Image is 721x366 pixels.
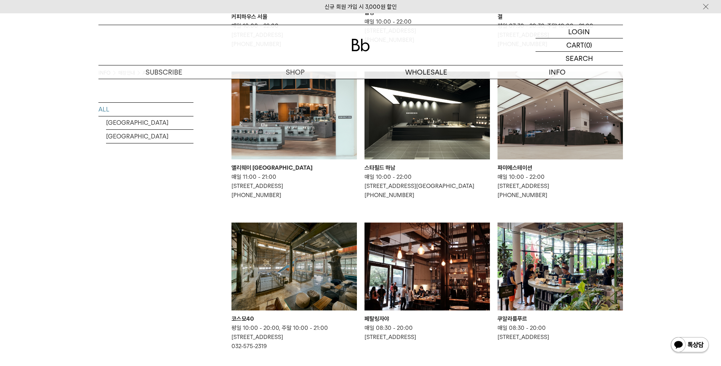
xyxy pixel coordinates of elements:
div: 코스모40 [231,314,357,323]
a: 파미에스테이션 파미에스테이션 매일 10:00 - 22:00[STREET_ADDRESS][PHONE_NUMBER] [498,72,623,200]
img: 코스모40 [231,223,357,310]
p: 매일 10:00 - 22:00 [STREET_ADDRESS][GEOGRAPHIC_DATA] [PHONE_NUMBER] [364,172,490,200]
a: 코스모40 코스모40 평일 10:00 - 20:00, 주말 10:00 - 21:00[STREET_ADDRESS]032-575-2319 [231,223,357,351]
div: 페탈링자야 [364,314,490,323]
img: 스타필드 하남 [364,72,490,159]
img: 로고 [352,39,370,51]
div: 앨리웨이 [GEOGRAPHIC_DATA] [231,163,357,172]
p: 매일 10:00 - 22:00 [STREET_ADDRESS] [PHONE_NUMBER] [498,172,623,200]
a: 페탈링자야 페탈링자야 매일 08:30 - 20:00[STREET_ADDRESS] [364,223,490,342]
p: SEARCH [566,52,593,65]
p: 평일 10:00 - 20:00, 주말 10:00 - 21:00 [STREET_ADDRESS] 032-575-2319 [231,323,357,351]
p: (0) [584,38,592,51]
a: [GEOGRAPHIC_DATA] [106,116,193,129]
img: 쿠알라룸푸르 [498,223,623,310]
div: 스타필드 하남 [364,163,490,172]
p: 매일 11:00 - 21:00 [STREET_ADDRESS] [PHONE_NUMBER] [231,172,357,200]
img: 페탈링자야 [364,223,490,310]
p: 매일 08:30 - 20:00 [STREET_ADDRESS] [498,323,623,342]
img: 카카오톡 채널 1:1 채팅 버튼 [670,336,710,355]
a: CART (0) [536,38,623,52]
a: 쿠알라룸푸르 쿠알라룸푸르 매일 08:30 - 20:00[STREET_ADDRESS] [498,223,623,342]
a: 신규 회원 가입 시 3,000원 할인 [325,3,397,10]
p: INFO [492,65,623,79]
a: SHOP [230,65,361,79]
p: 매일 08:30 - 20:00 [STREET_ADDRESS] [364,323,490,342]
p: WHOLESALE [361,65,492,79]
a: LOGIN [536,25,623,38]
img: 파미에스테이션 [498,72,623,159]
p: CART [566,38,584,51]
a: ALL [98,103,193,116]
div: 파미에스테이션 [498,163,623,172]
a: SUBSCRIBE [98,65,230,79]
p: LOGIN [568,25,590,38]
a: 스타필드 하남 스타필드 하남 매일 10:00 - 22:00[STREET_ADDRESS][GEOGRAPHIC_DATA][PHONE_NUMBER] [364,72,490,200]
img: 앨리웨이 인천 [231,72,357,159]
a: [GEOGRAPHIC_DATA] [106,130,193,143]
a: 앨리웨이 인천 앨리웨이 [GEOGRAPHIC_DATA] 매일 11:00 - 21:00[STREET_ADDRESS][PHONE_NUMBER] [231,72,357,200]
div: 쿠알라룸푸르 [498,314,623,323]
